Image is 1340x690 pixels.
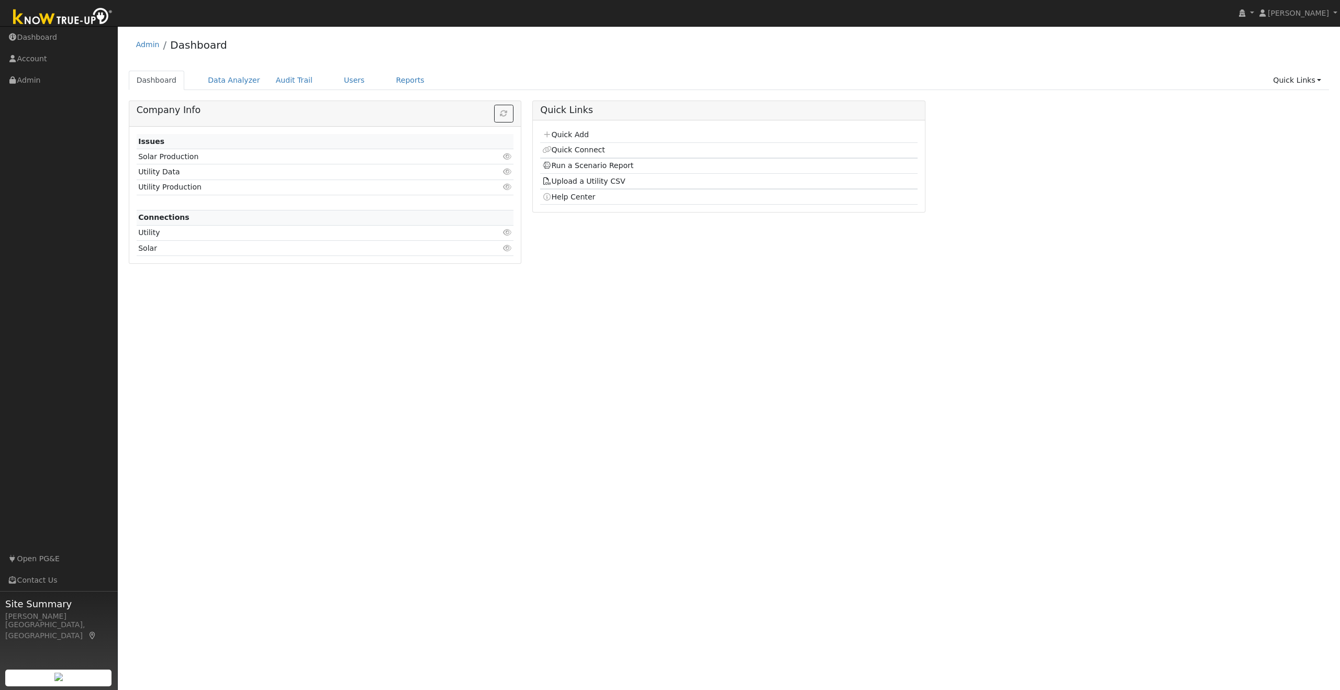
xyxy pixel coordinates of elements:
[502,183,512,191] i: Click to view
[137,149,453,164] td: Solar Production
[542,130,589,139] a: Quick Add
[136,40,160,49] a: Admin
[540,105,917,116] h5: Quick Links
[137,164,453,180] td: Utility Data
[388,71,432,90] a: Reports
[1268,9,1329,17] span: [PERSON_NAME]
[336,71,373,90] a: Users
[88,631,97,640] a: Map
[5,597,112,611] span: Site Summary
[170,39,227,51] a: Dashboard
[8,6,118,29] img: Know True-Up
[138,213,189,221] strong: Connections
[137,241,453,256] td: Solar
[502,244,512,252] i: Click to view
[502,168,512,175] i: Click to view
[542,177,626,185] a: Upload a Utility CSV
[1265,71,1329,90] a: Quick Links
[5,619,112,641] div: [GEOGRAPHIC_DATA], [GEOGRAPHIC_DATA]
[54,673,63,681] img: retrieve
[542,193,596,201] a: Help Center
[137,105,513,116] h5: Company Info
[268,71,320,90] a: Audit Trail
[137,180,453,195] td: Utility Production
[502,229,512,236] i: Click to view
[137,225,453,240] td: Utility
[138,137,164,146] strong: Issues
[542,161,634,170] a: Run a Scenario Report
[542,146,605,154] a: Quick Connect
[5,611,112,622] div: [PERSON_NAME]
[502,153,512,160] i: Click to view
[200,71,268,90] a: Data Analyzer
[129,71,185,90] a: Dashboard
